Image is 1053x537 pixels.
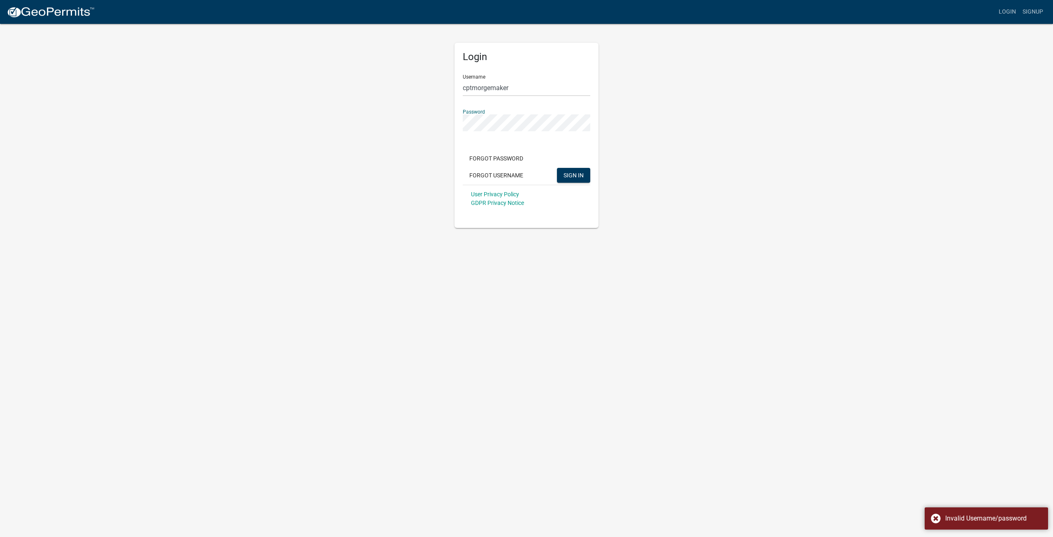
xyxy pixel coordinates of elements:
a: Login [995,4,1019,20]
div: Invalid Username/password [945,514,1042,523]
button: Forgot Username [463,168,530,183]
span: SIGN IN [564,172,584,178]
a: GDPR Privacy Notice [471,200,524,206]
h5: Login [463,51,590,63]
a: User Privacy Policy [471,191,519,198]
a: Signup [1019,4,1046,20]
button: Forgot Password [463,151,530,166]
button: SIGN IN [557,168,590,183]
